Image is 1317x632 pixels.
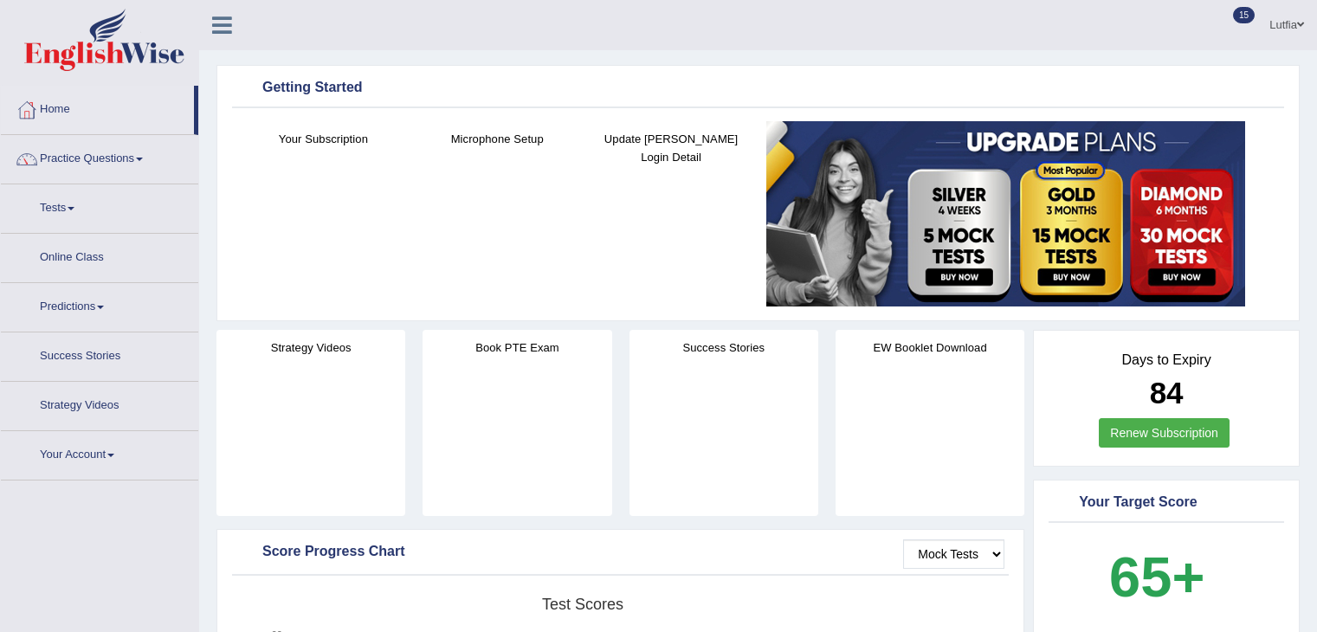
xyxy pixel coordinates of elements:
[593,130,750,166] h4: Update [PERSON_NAME] Login Detail
[423,339,611,357] h4: Book PTE Exam
[1233,7,1255,23] span: 15
[419,130,576,148] h4: Microphone Setup
[629,339,818,357] h4: Success Stories
[245,130,402,148] h4: Your Subscription
[216,339,405,357] h4: Strategy Videos
[542,596,623,613] tspan: Test scores
[1,234,198,277] a: Online Class
[1,332,198,376] a: Success Stories
[1,86,194,129] a: Home
[1150,376,1184,410] b: 84
[1,382,198,425] a: Strategy Videos
[236,539,1004,565] div: Score Progress Chart
[836,339,1024,357] h4: EW Booklet Download
[1,431,198,474] a: Your Account
[1053,490,1280,516] div: Your Target Score
[1,135,198,178] a: Practice Questions
[1,184,198,228] a: Tests
[766,121,1245,306] img: small5.jpg
[1109,545,1204,609] b: 65+
[1053,352,1280,368] h4: Days to Expiry
[236,75,1280,101] div: Getting Started
[1099,418,1230,448] a: Renew Subscription
[1,283,198,326] a: Predictions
